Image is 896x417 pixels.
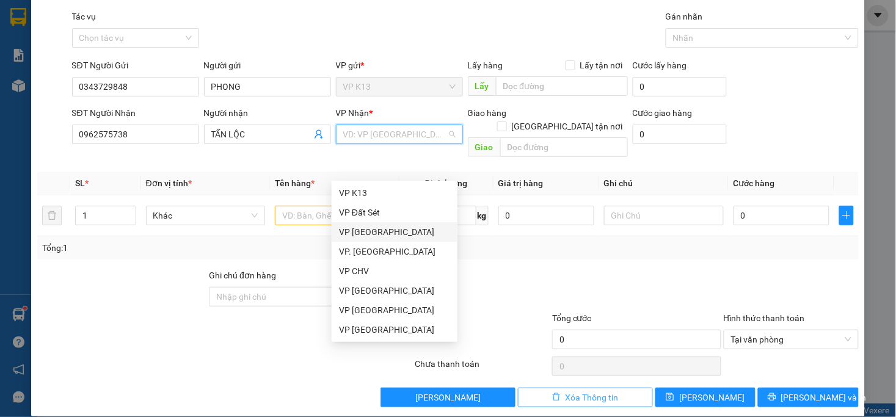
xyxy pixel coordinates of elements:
label: Tác vụ [72,12,97,21]
div: VP [GEOGRAPHIC_DATA] [339,323,450,336]
span: Tổng cước [552,313,592,323]
div: VP Đất Sét [339,206,450,219]
img: logo [4,7,59,61]
div: VP Đất Sét [332,203,457,222]
span: SL [75,178,85,188]
div: VP. Đồng Phước [332,242,457,261]
div: VP Phước Đông [332,222,457,242]
input: Cước lấy hàng [633,77,727,96]
span: Đơn vị tính [146,178,192,188]
span: plus [840,211,853,220]
span: In ngày: [4,89,75,96]
label: Hình thức thanh toán [724,313,805,323]
span: ----------------------------------------- [33,66,150,76]
input: Ghi chú đơn hàng [209,287,378,306]
div: Tổng: 1 [42,241,346,255]
div: VP [GEOGRAPHIC_DATA] [339,225,450,239]
span: [GEOGRAPHIC_DATA] tận nơi [507,120,628,133]
span: Lấy hàng [468,60,503,70]
span: Hotline: 19001152 [97,54,150,62]
button: save[PERSON_NAME] [655,388,756,407]
span: Cước hàng [734,178,775,188]
span: Định lượng [425,178,468,188]
button: plus [839,206,854,225]
div: VP gửi [336,59,463,72]
div: VP [GEOGRAPHIC_DATA] [339,303,450,317]
input: VD: Bàn, Ghế [275,206,395,225]
div: VP K13 [332,183,457,203]
button: printer[PERSON_NAME] và In [758,388,859,407]
input: 0 [498,206,594,225]
input: Cước giao hàng [633,125,727,144]
span: Bến xe [GEOGRAPHIC_DATA] [97,20,164,35]
span: Giá trị hàng [498,178,544,188]
input: Dọc đường [500,137,628,157]
th: Ghi chú [599,172,729,195]
div: Người gửi [204,59,331,72]
label: Gán nhãn [666,12,703,21]
div: VP. [GEOGRAPHIC_DATA] [339,245,450,258]
div: VP Tân Biên [332,300,457,320]
div: Người nhận [204,106,331,120]
button: deleteXóa Thông tin [518,388,653,407]
strong: ĐỒNG PHƯỚC [97,7,167,17]
label: Ghi chú đơn hàng [209,270,276,280]
span: kg [476,206,489,225]
span: Tại văn phòng [731,330,851,349]
span: 14:04:41 [DATE] [27,89,75,96]
span: Lấy [468,76,496,96]
label: Cước lấy hàng [633,60,687,70]
div: SĐT Người Nhận [72,106,199,120]
span: Khác [153,206,258,225]
span: [PERSON_NAME] [415,391,481,404]
span: Giao hàng [468,108,507,118]
input: Dọc đường [496,76,628,96]
input: Ghi Chú [604,206,724,225]
label: Cước giao hàng [633,108,693,118]
span: Tên hàng [275,178,315,188]
div: VP CHV [339,264,450,278]
div: VP K13 [339,186,450,200]
span: Lấy tận nơi [575,59,628,72]
span: save [666,393,674,402]
span: [PERSON_NAME] [679,391,745,404]
span: delete [552,393,561,402]
span: VP K13 [343,78,456,96]
div: VP Giang Tân [332,320,457,339]
div: SĐT Người Gửi [72,59,199,72]
span: [PERSON_NAME] và In [781,391,867,404]
div: VP [GEOGRAPHIC_DATA] [339,284,450,297]
span: user-add [314,129,324,139]
span: Giao [468,137,500,157]
button: [PERSON_NAME] [381,388,515,407]
span: 01 Võ Văn Truyện, KP.1, Phường 2 [97,37,168,52]
div: VP Tây Ninh [332,281,457,300]
span: VP Nhận [336,108,370,118]
button: delete [42,206,62,225]
span: printer [768,393,776,402]
span: [PERSON_NAME]: [4,79,132,86]
div: VP CHV [332,261,457,281]
div: Chưa thanh toán [413,357,551,379]
span: VPK131408250003 [61,78,132,87]
span: Xóa Thông tin [566,391,619,404]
